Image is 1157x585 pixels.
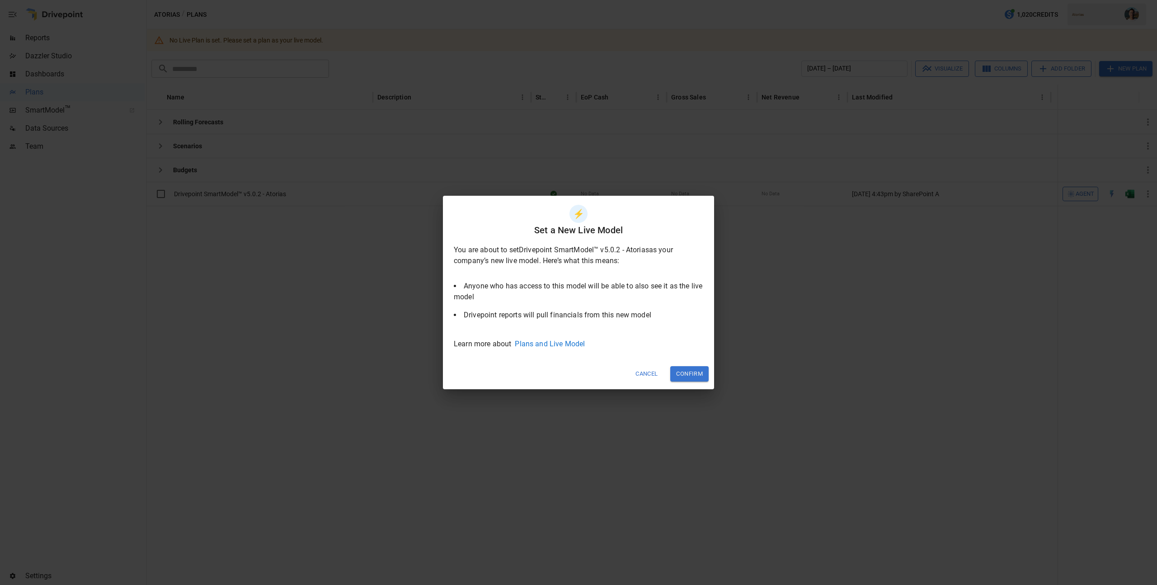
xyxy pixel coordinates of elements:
[630,366,663,381] button: Cancel
[534,223,623,237] h6: Set a New Live Model
[454,281,703,302] li: Anyone who has access to this model will be able to also see it as the live model
[569,205,588,223] div: ⚡
[454,245,703,266] p: You are about to set Drivepoint SmartModel™ v5.0.2 - Atorias as your company’s new live model. He...
[515,340,585,348] a: Plans and Live Model
[454,310,703,321] li: Drivepoint reports will pull financials from this new model
[670,366,709,381] button: Confirm
[454,339,703,349] p: Learn more about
